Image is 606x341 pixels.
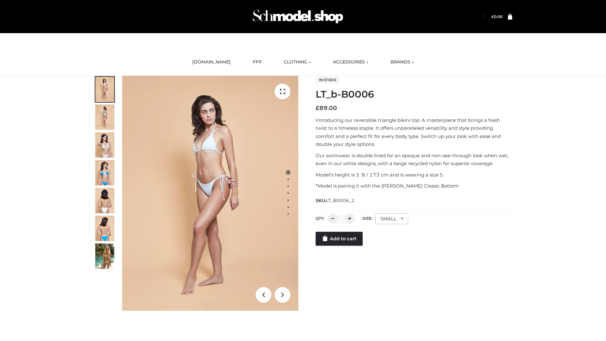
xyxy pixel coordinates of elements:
[95,188,114,213] img: ArielClassicBikiniTop_CloudNine_AzureSky_OW114ECO_7-scaled.jpg
[95,216,114,241] img: ArielClassicBikiniTop_CloudNine_AzureSky_OW114ECO_8-scaled.jpg
[95,160,114,185] img: ArielClassicBikiniTop_CloudNine_AzureSky_OW114ECO_4-scaled.jpg
[316,105,319,111] span: £
[187,55,235,69] a: [DOMAIN_NAME]
[316,216,324,221] label: QTY:
[316,197,355,204] span: SKU:
[95,77,114,102] img: ArielClassicBikiniTop_CloudNine_AzureSky_OW114ECO_1-scaled.jpg
[251,4,345,29] img: Schmodel Admin 964
[362,216,372,221] label: Size:
[375,213,408,224] div: SMALL
[95,132,114,158] img: ArielClassicBikiniTop_CloudNine_AzureSky_OW114ECO_3-scaled.jpg
[316,105,337,111] bdi: 89.00
[316,182,512,190] p: *Model is pairing it with the [PERSON_NAME] Classic Bottom
[95,243,114,269] img: Arieltop_CloudNine_AzureSky2.jpg
[316,171,512,179] p: Model’s height is 5 ‘8 / 173 cm and is wearing a size S.
[316,89,512,100] h1: LT_b-B0006
[95,105,114,130] img: ArielClassicBikiniTop_CloudNine_AzureSky_OW114ECO_2-scaled.jpg
[491,14,494,19] span: £
[491,14,502,19] bdi: 0.00
[316,232,363,246] a: Add to cart
[328,55,373,69] a: ACCESSORIES
[316,116,512,148] p: Introducing our reversible triangle bikini top. A masterpiece that brings a fresh twist to a time...
[279,55,316,69] a: CLOTHING
[316,152,512,168] p: Our swimwear is double lined for an opaque and non-see-through look when wet, even in our white d...
[122,76,298,311] img: LT_b-B0006
[491,14,502,19] a: £0.00
[316,76,339,84] span: In stock
[248,55,266,69] a: FFP
[326,198,354,203] span: LT_B0006_2
[386,55,419,69] a: BRANDS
